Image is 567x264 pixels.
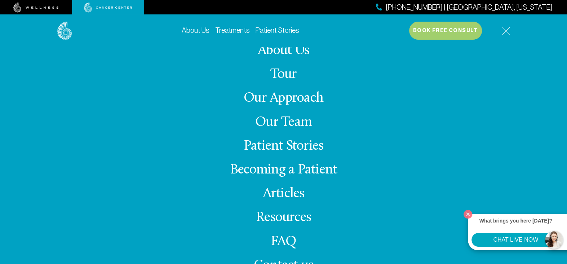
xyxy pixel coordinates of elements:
[255,115,312,129] a: Our Team
[215,26,250,34] a: Treatments
[57,22,72,40] img: logo
[471,233,560,247] button: CHAT LIVE NOW
[409,22,482,40] button: Book Free Consult
[256,211,311,225] a: Resources
[244,139,324,153] a: Patient Stories
[386,2,553,13] span: [PHONE_NUMBER] | [GEOGRAPHIC_DATA], [US_STATE]
[244,91,323,105] a: Our Approach
[256,26,299,34] a: Patient Stories
[376,2,553,13] a: [PHONE_NUMBER] | [GEOGRAPHIC_DATA], [US_STATE]
[270,67,297,82] a: Tour
[479,218,552,224] strong: What brings you here [DATE]?
[258,44,309,58] a: About Us
[462,208,474,220] button: Close
[502,27,510,35] img: icon-hamburger
[13,3,59,13] img: wellness
[182,26,209,34] a: About Us
[271,235,297,249] a: FAQ
[84,3,132,13] img: cancer center
[230,163,337,177] a: Becoming a Patient
[263,187,305,201] a: Articles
